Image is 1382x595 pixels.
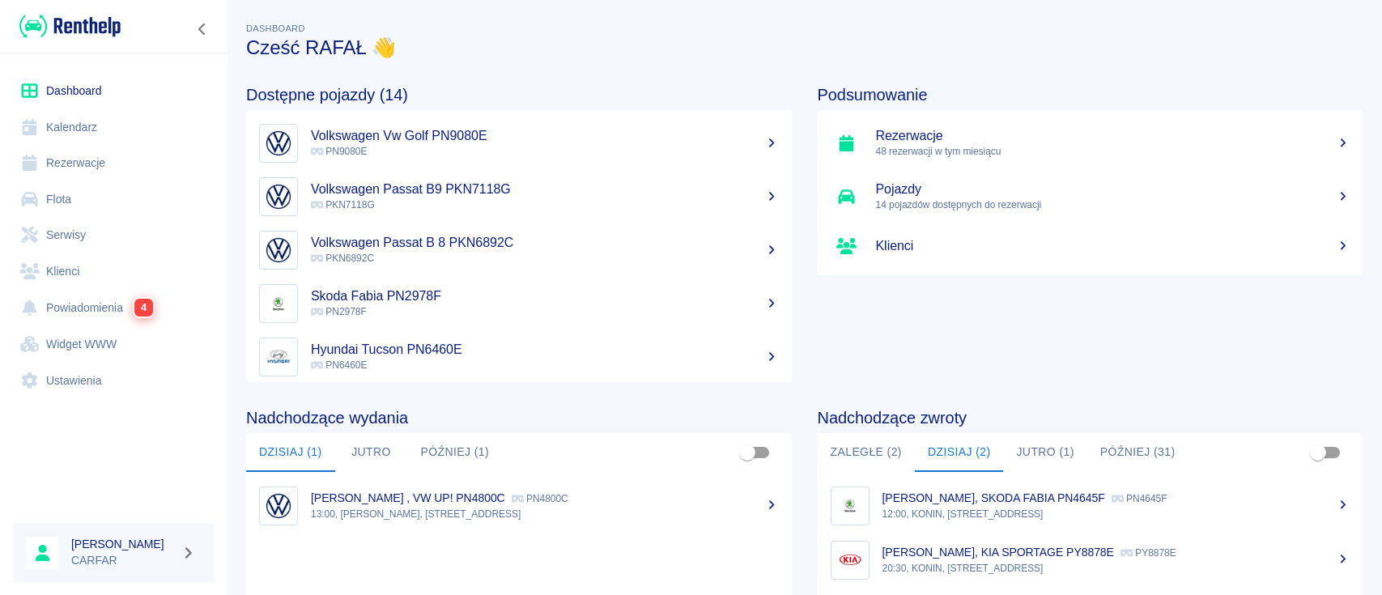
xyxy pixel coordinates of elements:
[134,299,153,317] span: 4
[876,181,1350,198] h5: Pojazdy
[876,128,1350,144] h5: Rezerwacje
[818,117,1363,170] a: Rezerwacje48 rezerwacji w tym miesiącu
[13,289,215,326] a: Powiadomienia4
[13,363,215,399] a: Ustawienia
[311,235,779,251] h5: Volkswagen Passat B 8 PKN6892C
[876,144,1350,159] p: 48 rezerwacji w tym miesiącu
[311,491,505,504] p: [PERSON_NAME] , VW UP! PN4800C
[1303,437,1333,468] span: Pokaż przypisane tylko do mnie
[818,533,1363,587] a: Image[PERSON_NAME], KIA SPORTAGE PY8878E PY8878E20:30, KONIN, [STREET_ADDRESS]
[1003,433,1086,472] button: Jutro (1)
[13,326,215,363] a: Widget WWW
[246,23,305,33] span: Dashboard
[246,85,792,104] h4: Dostępne pojazdy (14)
[818,478,1363,533] a: Image[PERSON_NAME], SKODA FABIA PN4645F PN4645F12:00, KONIN, [STREET_ADDRESS]
[915,433,1004,472] button: Dzisiaj (2)
[1120,547,1176,559] p: PY8878E
[19,13,121,40] img: Renthelp logo
[818,223,1363,269] a: Klienci
[818,433,915,472] button: Zaległe (2)
[311,181,779,198] h5: Volkswagen Passat B9 PKN7118G
[246,117,792,170] a: ImageVolkswagen Vw Golf PN9080E PN9080E
[835,545,865,576] img: Image
[1112,493,1167,504] p: PN4645F
[13,217,215,253] a: Serwisy
[246,223,792,277] a: ImageVolkswagen Passat B 8 PKN6892C PKN6892C
[311,146,367,157] span: PN9080E
[311,288,779,304] h5: Skoda Fabia PN2978F
[311,342,779,358] h5: Hyundai Tucson PN6460E
[13,181,215,218] a: Flota
[882,507,1350,521] p: 12:00, KONIN, [STREET_ADDRESS]
[818,170,1363,223] a: Pojazdy14 pojazdów dostępnych do rezerwacji
[876,238,1350,254] h5: Klienci
[835,491,865,521] img: Image
[882,491,1105,504] p: [PERSON_NAME], SKODA FABIA PN4645F
[263,491,294,521] img: Image
[246,330,792,384] a: ImageHyundai Tucson PN6460E PN6460E
[263,342,294,372] img: Image
[263,288,294,319] img: Image
[263,181,294,212] img: Image
[818,408,1363,427] h4: Nadchodzące zwroty
[13,73,215,109] a: Dashboard
[311,507,779,521] p: 13:00, [PERSON_NAME], [STREET_ADDRESS]
[246,433,335,472] button: Dzisiaj (1)
[263,128,294,159] img: Image
[246,36,1363,59] h3: Cześć RAFAŁ 👋
[246,408,792,427] h4: Nadchodzące wydania
[13,145,215,181] a: Rezerwacje
[408,433,503,472] button: Później (1)
[246,277,792,330] a: ImageSkoda Fabia PN2978F PN2978F
[13,253,215,290] a: Klienci
[1087,433,1189,472] button: Później (31)
[311,306,367,317] span: PN2978F
[13,13,121,40] a: Renthelp logo
[190,19,215,40] button: Zwiń nawigację
[246,478,792,533] a: Image[PERSON_NAME] , VW UP! PN4800C PN4800C13:00, [PERSON_NAME], [STREET_ADDRESS]
[818,85,1363,104] h4: Podsumowanie
[13,109,215,146] a: Kalendarz
[246,170,792,223] a: ImageVolkswagen Passat B9 PKN7118G PKN7118G
[512,493,568,504] p: PN4800C
[71,536,175,552] h6: [PERSON_NAME]
[263,235,294,266] img: Image
[311,253,374,264] span: PKN6892C
[882,561,1350,576] p: 20:30, KONIN, [STREET_ADDRESS]
[311,199,375,210] span: PKN7118G
[71,552,175,569] p: CARFAR
[311,359,367,371] span: PN6460E
[311,128,779,144] h5: Volkswagen Vw Golf PN9080E
[882,546,1114,559] p: [PERSON_NAME], KIA SPORTAGE PY8878E
[876,198,1350,212] p: 14 pojazdów dostępnych do rezerwacji
[335,433,408,472] button: Jutro
[732,437,763,468] span: Pokaż przypisane tylko do mnie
